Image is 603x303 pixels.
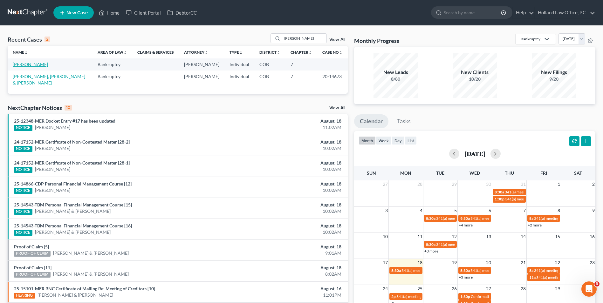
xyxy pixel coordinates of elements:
[581,281,597,297] iframe: Intercom live chat
[285,58,317,70] td: 7
[224,71,254,89] td: Individual
[382,233,388,240] span: 10
[589,259,595,266] span: 23
[505,190,566,194] span: 341(a) meeting for [PERSON_NAME]
[470,268,565,273] span: 341(a) meeting for [PERSON_NAME] & [PERSON_NAME]
[460,216,470,221] span: 9:30a
[184,50,208,55] a: Attorneyunfold_more
[391,114,416,128] a: Tasks
[98,50,127,55] a: Area of Lawunfold_more
[14,223,132,228] a: 25-14543-TBM Personal Financial Management Course [16]
[53,271,129,277] a: [PERSON_NAME] & [PERSON_NAME]
[520,285,526,293] span: 28
[459,275,473,279] a: +3 more
[520,233,526,240] span: 14
[308,51,312,55] i: unfold_more
[574,170,582,176] span: Sat
[35,166,70,172] a: [PERSON_NAME]
[236,124,341,131] div: 11:02AM
[239,51,243,55] i: unfold_more
[529,275,536,280] span: 11a
[405,136,417,145] button: list
[373,76,418,82] div: 8/80
[436,170,444,176] span: Tue
[8,36,50,43] div: Recent Cases
[254,71,285,89] td: COB
[14,202,132,207] a: 25-14543-TBM Personal Financial Management Course [15]
[453,76,497,82] div: 10/20
[469,170,480,176] span: Wed
[322,50,343,55] a: Case Nounfold_more
[592,180,595,188] span: 2
[520,259,526,266] span: 21
[14,209,32,215] div: NOTICE
[417,259,423,266] span: 18
[236,265,341,271] div: August, 18
[14,118,115,124] a: 25-12348-MER Docket Entry #17 has been updated
[329,37,345,42] a: View All
[495,197,504,201] span: 1:30p
[236,160,341,166] div: August, 18
[179,58,224,70] td: [PERSON_NAME]
[529,216,533,221] span: 8a
[35,229,111,235] a: [PERSON_NAME] & [PERSON_NAME]
[520,180,526,188] span: 31
[436,216,497,221] span: 341(a) meeting for [PERSON_NAME]
[453,69,497,76] div: New Clients
[14,146,32,152] div: NOTICE
[554,233,561,240] span: 15
[451,285,457,293] span: 26
[14,160,130,165] a: 24-17152-MER Certificate of Non-Contested Matter [28-1]
[291,50,312,55] a: Chapterunfold_more
[485,259,492,266] span: 20
[329,106,345,110] a: View All
[14,272,51,278] div: PROOF OF CLAIM
[373,69,418,76] div: New Leads
[236,187,341,193] div: 10:02AM
[123,7,164,18] a: Client Portal
[179,71,224,89] td: [PERSON_NAME]
[236,166,341,172] div: 10:02AM
[376,136,392,145] button: week
[93,71,132,89] td: Bankruptcy
[93,58,132,70] td: Bankruptcy
[282,34,326,43] input: Search by name...
[589,233,595,240] span: 16
[401,268,463,273] span: 341(a) meeting for [PERSON_NAME]
[13,62,48,67] a: [PERSON_NAME]
[485,180,492,188] span: 30
[236,229,341,235] div: 10:02AM
[14,265,51,270] a: Proof of Claim [11]
[392,136,405,145] button: day
[382,180,388,188] span: 27
[451,180,457,188] span: 29
[424,249,438,253] a: +3 more
[230,50,243,55] a: Typeunfold_more
[532,76,576,82] div: 9/20
[285,71,317,89] td: 7
[536,275,598,280] span: 341(a) meeting for [PERSON_NAME]
[513,7,534,18] a: Help
[594,281,600,286] span: 3
[505,170,514,176] span: Thu
[359,136,376,145] button: month
[35,187,70,193] a: [PERSON_NAME]
[444,7,502,18] input: Search by name...
[14,286,155,291] a: 25-15101-MER BNC Certificate of Mailing Re: Meeting of Creditors [10]
[236,118,341,124] div: August, 18
[236,145,341,151] div: 10:02AM
[236,223,341,229] div: August, 18
[236,181,341,187] div: August, 18
[521,36,540,42] div: Bankruptcy
[532,69,576,76] div: New Filings
[65,105,72,111] div: 10
[464,150,485,157] h2: [DATE]
[45,37,50,42] div: 2
[96,7,123,18] a: Home
[391,294,396,299] span: 2p
[382,285,388,293] span: 24
[367,170,376,176] span: Sun
[436,242,497,247] span: 341(a) meeting for [PERSON_NAME]
[529,268,533,273] span: 8a
[460,294,470,299] span: 1:30p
